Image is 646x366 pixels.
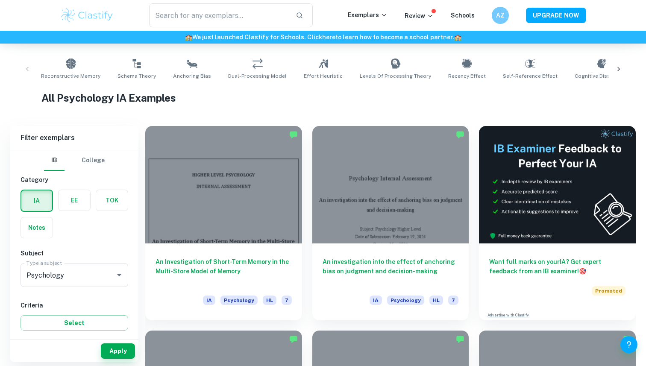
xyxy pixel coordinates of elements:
[44,150,65,171] button: IB
[59,190,90,211] button: EE
[289,335,298,343] img: Marked
[456,130,464,139] img: Marked
[41,72,100,80] span: Reconstructive Memory
[479,126,636,243] img: Thumbnail
[203,296,215,305] span: IA
[156,257,292,285] h6: An Investigation of Short-Term Memory in the Multi-Store Model of Memory
[263,296,276,305] span: HL
[2,32,644,42] h6: We just launched Clastify for Schools. Click to learn how to become a school partner.
[526,8,586,23] button: UPGRADE NOW
[454,34,461,41] span: 🏫
[448,296,458,305] span: 7
[304,72,343,80] span: Effort Heuristic
[21,315,128,331] button: Select
[21,301,128,310] h6: Criteria
[82,150,105,171] button: College
[101,343,135,359] button: Apply
[575,72,628,80] span: Cognitive Dissonance
[592,286,625,296] span: Promoted
[96,190,128,211] button: TOK
[282,296,292,305] span: 7
[60,7,114,24] img: Clastify logo
[487,312,529,318] a: Advertise with Clastify
[620,336,637,353] button: Help and Feedback
[44,150,105,171] div: Filter type choice
[228,72,287,80] span: Dual-Processing Model
[405,11,434,20] p: Review
[220,296,258,305] span: Psychology
[21,217,53,238] button: Notes
[113,269,125,281] button: Open
[429,296,443,305] span: HL
[289,130,298,139] img: Marked
[173,72,211,80] span: Anchoring Bias
[456,335,464,343] img: Marked
[623,335,631,343] img: Marked
[387,296,424,305] span: Psychology
[41,90,605,105] h1: All Psychology IA Examples
[21,175,128,184] h6: Category
[503,72,558,80] span: Self-Reference Effect
[323,257,459,285] h6: An investigation into the effect of anchoring bias on judgment and decision-making
[451,12,475,19] a: Schools
[448,72,486,80] span: Recency Effect
[496,11,505,20] h6: AZ
[322,34,335,41] a: here
[492,7,509,24] button: AZ
[26,259,62,266] label: Type a subject
[348,10,388,20] p: Exemplars
[360,72,431,80] span: Levels of Processing Theory
[21,190,52,211] button: IA
[479,126,636,320] a: Want full marks on yourIA? Get expert feedback from an IB examiner!PromotedAdvertise with Clastify
[185,34,192,41] span: 🏫
[149,3,289,27] input: Search for any exemplars...
[10,126,138,150] h6: Filter exemplars
[21,249,128,258] h6: Subject
[117,72,156,80] span: Schema Theory
[489,257,625,276] h6: Want full marks on your IA ? Get expert feedback from an IB examiner!
[145,126,302,320] a: An Investigation of Short-Term Memory in the Multi-Store Model of MemoryIAPsychologyHL7
[370,296,382,305] span: IA
[579,268,586,275] span: 🎯
[312,126,469,320] a: An investigation into the effect of anchoring bias on judgment and decision-makingIAPsychologyHL7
